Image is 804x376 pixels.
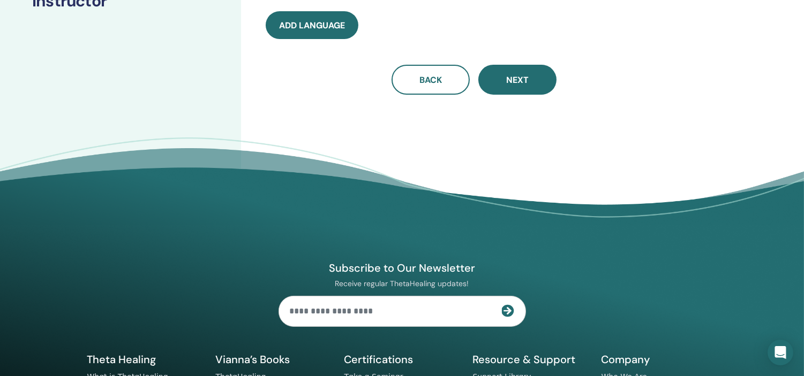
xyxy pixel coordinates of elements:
h5: Theta Healing [87,352,203,366]
button: Back [392,65,470,95]
span: Add language [279,20,345,31]
h5: Vianna’s Books [216,352,332,366]
button: Add language [266,11,358,39]
h5: Company [602,352,717,366]
p: Receive regular ThetaHealing updates! [279,279,526,288]
span: Next [506,74,529,86]
h4: Subscribe to Our Newsletter [279,261,526,275]
h5: Resource & Support [473,352,589,366]
h5: Certifications [344,352,460,366]
span: Back [419,74,442,86]
button: Next [478,65,557,95]
div: Open Intercom Messenger [768,340,793,365]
